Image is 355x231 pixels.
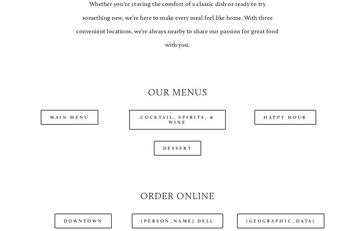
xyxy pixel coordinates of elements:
a: Main Menu [41,110,98,125]
a: Cocktail, Spirits, & Wine [129,110,226,130]
a: [GEOGRAPHIC_DATA] [237,214,324,229]
h2: Order Online [21,190,334,203]
h2: Our Menus [21,86,334,99]
a: Happy Hour [254,110,316,125]
a: [PERSON_NAME] Dell [132,214,223,229]
a: Dessert [154,141,201,156]
a: Downtown [55,214,112,229]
